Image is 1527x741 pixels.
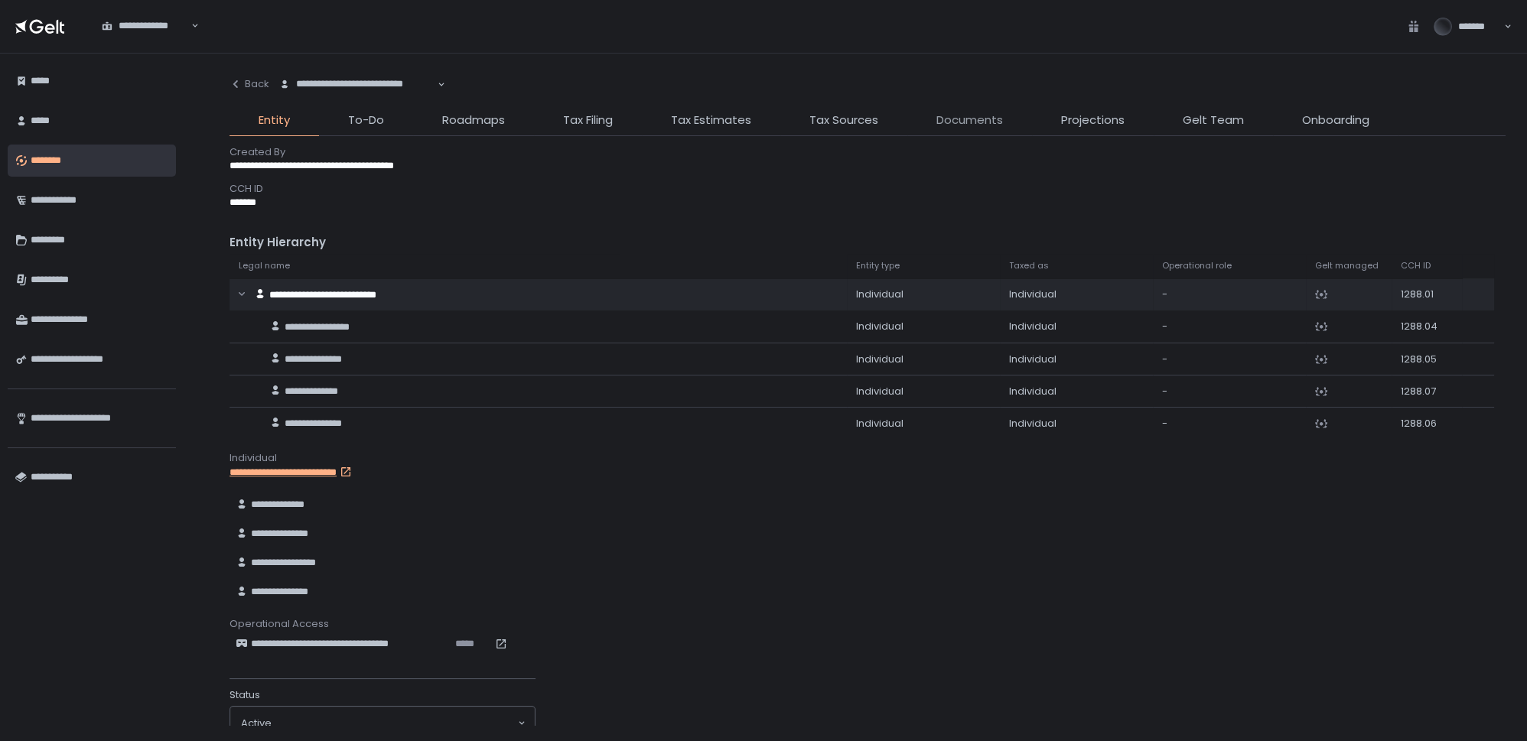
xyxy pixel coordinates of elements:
[856,260,900,271] span: Entity type
[856,320,991,333] div: Individual
[348,112,384,129] span: To-Do
[230,688,260,702] span: Status
[809,112,878,129] span: Tax Sources
[1061,112,1125,129] span: Projections
[241,717,272,730] span: active
[1302,112,1369,129] span: Onboarding
[1009,260,1049,271] span: Taxed as
[230,617,1506,631] div: Operational Access
[856,417,991,431] div: Individual
[856,288,991,301] div: Individual
[1401,320,1453,333] div: 1288.04
[1401,260,1431,271] span: CCH ID
[230,145,1506,159] div: Created By
[1401,288,1453,301] div: 1288.01
[230,451,1506,465] div: Individual
[1009,288,1144,301] div: Individual
[230,69,269,99] button: Back
[102,33,190,48] input: Search for option
[1162,353,1297,366] div: -
[1162,417,1297,431] div: -
[230,77,269,91] div: Back
[671,112,751,129] span: Tax Estimates
[1009,320,1144,333] div: Individual
[1401,385,1453,398] div: 1288.07
[1162,288,1297,301] div: -
[1401,353,1453,366] div: 1288.05
[239,260,290,271] span: Legal name
[259,112,290,129] span: Entity
[92,11,199,42] div: Search for option
[230,182,1506,196] div: CCH ID
[563,112,613,129] span: Tax Filing
[1162,260,1232,271] span: Operational role
[936,112,1003,129] span: Documents
[1401,417,1453,431] div: 1288.06
[1315,260,1379,271] span: Gelt managed
[1162,320,1297,333] div: -
[856,385,991,398] div: Individual
[856,353,991,366] div: Individual
[1009,353,1144,366] div: Individual
[1009,385,1144,398] div: Individual
[1009,417,1144,431] div: Individual
[230,234,1506,252] div: Entity Hierarchy
[269,69,445,100] div: Search for option
[279,91,436,106] input: Search for option
[1162,385,1297,398] div: -
[442,112,505,129] span: Roadmaps
[230,707,535,740] div: Search for option
[272,716,516,731] input: Search for option
[1183,112,1244,129] span: Gelt Team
